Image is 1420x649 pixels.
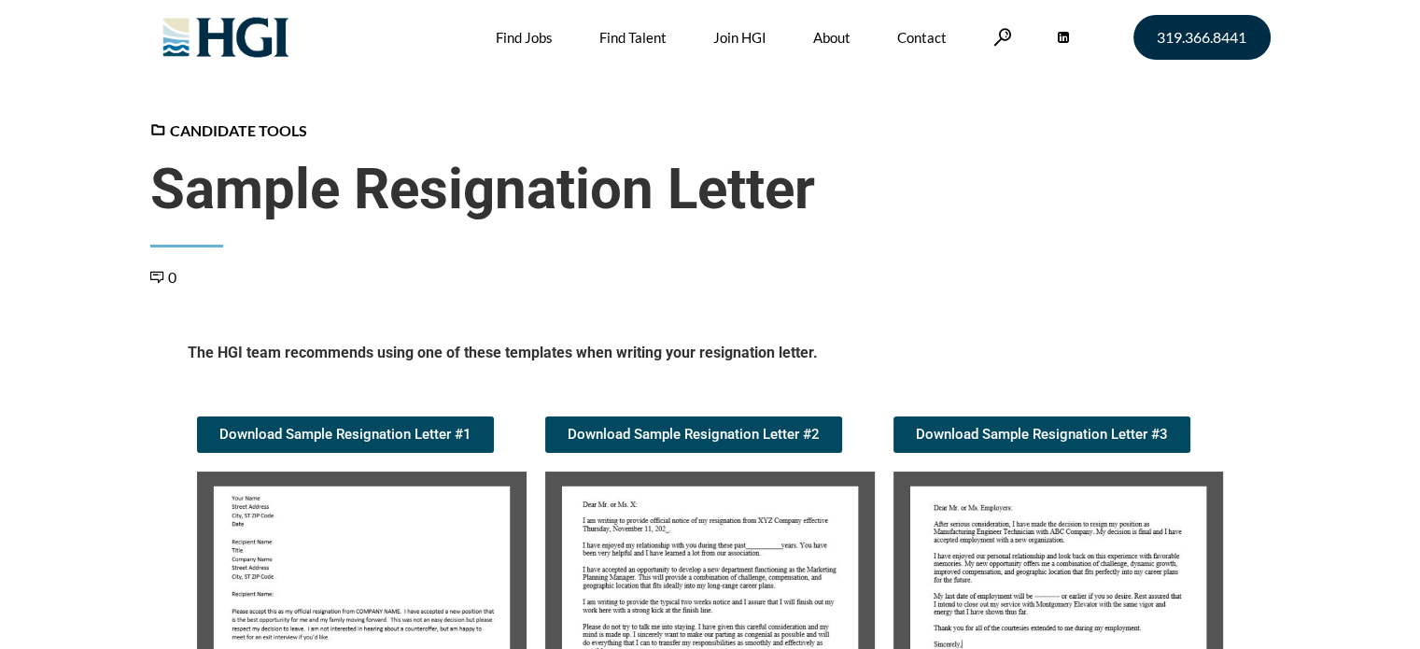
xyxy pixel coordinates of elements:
span: Download Sample Resignation Letter #3 [916,428,1168,442]
span: Download Sample Resignation Letter #2 [568,428,820,442]
a: Download Sample Resignation Letter #2 [545,416,842,453]
h5: The HGI team recommends using one of these templates when writing your resignation letter. [188,343,1233,370]
span: Sample Resignation Letter [150,156,1271,223]
a: 319.366.8441 [1133,15,1271,60]
a: Download Sample Resignation Letter #3 [893,416,1190,453]
span: 319.366.8441 [1157,30,1246,45]
a: Download Sample Resignation Letter #1 [197,416,494,453]
a: Candidate Tools [150,121,307,139]
span: Download Sample Resignation Letter #1 [219,428,471,442]
a: Search [993,28,1012,46]
a: 0 [150,268,176,286]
